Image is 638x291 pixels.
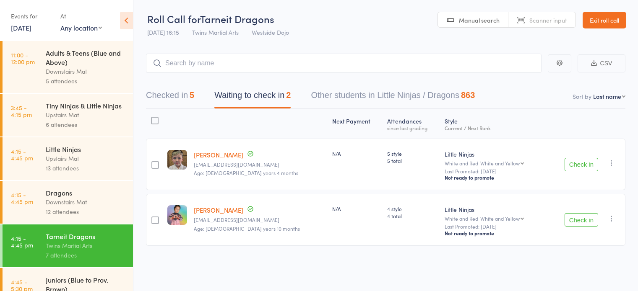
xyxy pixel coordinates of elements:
[11,148,33,161] time: 4:15 - 4:45 pm
[459,16,500,24] span: Manual search
[332,205,380,212] div: N/A
[46,188,126,197] div: Dragons
[214,86,291,108] button: Waiting to check in2
[46,120,126,129] div: 6 attendees
[194,150,243,159] a: [PERSON_NAME]
[445,216,543,221] div: White and Red
[329,113,384,135] div: Next Payment
[46,163,126,173] div: 13 attendees
[387,125,438,131] div: since last grading
[46,232,126,241] div: Tarneit Dragons
[286,90,291,100] div: 2
[445,150,543,158] div: Little Ninjas
[46,48,126,67] div: Adults & Teens (Blue and Above)
[46,110,126,120] div: Upstairs Mat
[445,160,543,166] div: White and Red
[3,137,133,180] a: 4:15 -4:45 pmLittle NinjasUpstairs Mat13 attendees
[311,86,475,108] button: Other students in Little Ninjas / Dragons863
[387,157,438,164] span: 5 total
[3,94,133,136] a: 3:45 -4:15 pmTiny Ninjas & Little NinjasUpstairs Mat6 attendees
[445,168,543,174] small: Last Promoted: [DATE]
[461,90,475,100] div: 863
[46,76,126,86] div: 5 attendees
[445,174,543,181] div: Not ready to promote
[252,28,289,36] span: Westside Dojo
[46,144,126,154] div: Little Ninjas
[60,23,102,32] div: Any location
[167,150,187,170] img: image1746066001.png
[3,181,133,224] a: 4:15 -4:45 pmDragonsDownstairs Mat12 attendees
[593,92,621,100] div: Last name
[194,217,326,223] small: poornimasethi1990@gmail.com
[573,92,591,100] label: Sort by
[441,113,547,135] div: Style
[194,169,298,176] span: Age: [DEMOGRAPHIC_DATA] years 4 months
[565,213,598,227] button: Check in
[190,90,194,100] div: 5
[194,162,326,167] small: Stephaniearancio@gmail.com
[200,12,274,26] span: Tarneit Dragons
[583,12,626,28] a: Exit roll call
[46,241,126,250] div: Twins Martial Arts
[147,28,179,36] span: [DATE] 16:15
[3,41,133,93] a: 11:00 -12:00 pmAdults & Teens (Blue and Above)Downstairs Mat5 attendees
[387,150,438,157] span: 5 style
[578,54,625,72] button: CSV
[46,67,126,76] div: Downstairs Mat
[387,212,438,219] span: 4 total
[46,207,126,216] div: 12 attendees
[445,224,543,229] small: Last Promoted: [DATE]
[387,205,438,212] span: 4 style
[194,225,300,232] span: Age: [DEMOGRAPHIC_DATA] years 10 months
[11,104,32,118] time: 3:45 - 4:15 pm
[445,125,543,131] div: Current / Next Rank
[11,235,33,248] time: 4:15 - 4:45 pm
[480,216,520,221] div: White and Yellow
[529,16,567,24] span: Scanner input
[60,9,102,23] div: At
[3,224,133,267] a: 4:15 -4:45 pmTarneit DragonsTwins Martial Arts7 attendees
[11,191,33,205] time: 4:15 - 4:45 pm
[332,150,380,157] div: N/A
[11,23,31,32] a: [DATE]
[445,230,543,237] div: Not ready to promote
[46,101,126,110] div: Tiny Ninjas & Little Ninjas
[384,113,441,135] div: Atten­dances
[194,206,243,214] a: [PERSON_NAME]
[192,28,239,36] span: Twins Martial Arts
[46,250,126,260] div: 7 attendees
[146,86,194,108] button: Checked in5
[167,205,187,225] img: image1747263949.png
[146,54,542,73] input: Search by name
[445,205,543,214] div: Little Ninjas
[46,154,126,163] div: Upstairs Mat
[11,9,52,23] div: Events for
[565,158,598,171] button: Check in
[11,52,35,65] time: 11:00 - 12:00 pm
[147,12,200,26] span: Roll Call for
[480,160,520,166] div: White and Yellow
[46,197,126,207] div: Downstairs Mat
